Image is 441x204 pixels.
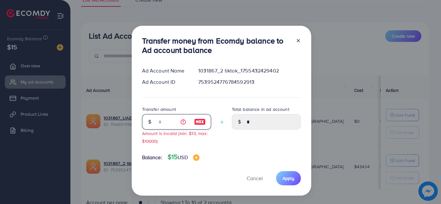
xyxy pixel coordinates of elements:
span: Cancel [247,175,263,182]
img: image [194,118,206,126]
label: Total balance in ad account [232,106,289,112]
h3: Transfer money from Ecomdy balance to Ad account balance [142,36,291,55]
div: 7539524776784592913 [193,78,306,86]
div: 1031867_2 tiktok_1755432429402 [193,67,306,74]
button: Apply [276,171,301,185]
span: USD [178,154,188,161]
button: Cancel [239,171,271,185]
div: Ad Account Name [137,67,193,74]
h4: $15 [168,153,200,161]
small: Amount is invalid (min: $10, max: $10000) [142,130,208,144]
label: Transfer amount [142,106,176,112]
div: Ad Account ID [137,78,193,86]
span: Apply [282,175,294,181]
img: image [193,154,200,161]
span: Balance: [142,154,162,161]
